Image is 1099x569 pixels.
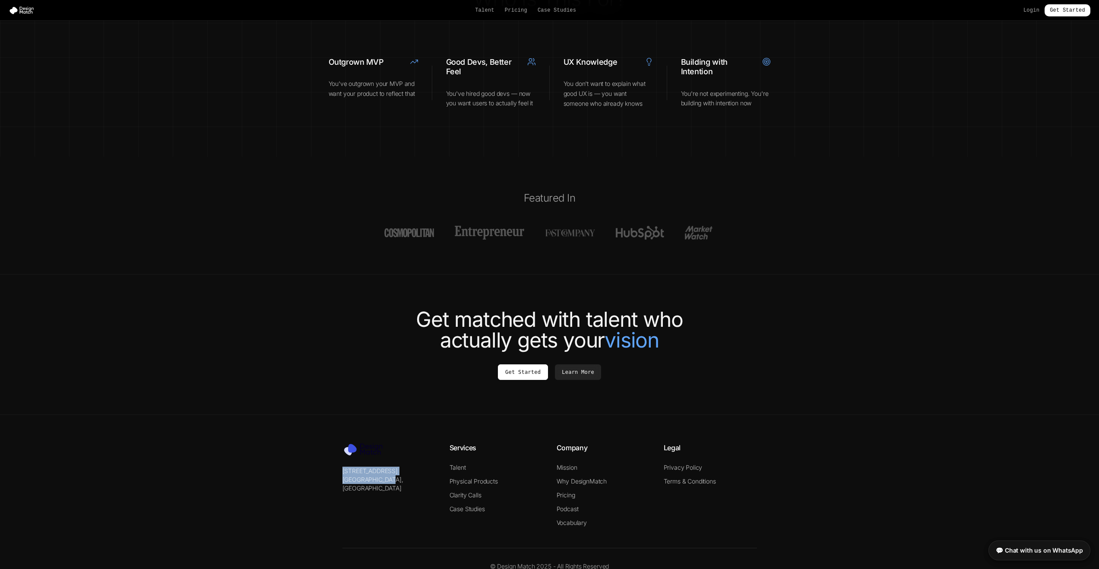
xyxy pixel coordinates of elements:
img: Featured Logo 3 [545,226,595,240]
h3: UX Knowledge [564,57,638,67]
a: Get Started [498,364,548,380]
img: Featured Logo 4 [616,226,664,240]
a: Talent [475,7,494,14]
h2: Get matched with talent who actually gets your [308,309,792,351]
a: Mission [557,464,577,471]
p: You're not experimenting. You're building with intention now [681,89,771,109]
img: Featured Logo 1 [384,226,434,240]
a: 💬 Chat with us on WhatsApp [988,541,1090,560]
h4: Company [557,443,650,453]
p: [GEOGRAPHIC_DATA], [GEOGRAPHIC_DATA] [342,475,436,493]
p: [STREET_ADDRESS] [342,467,436,475]
a: Pricing [557,491,575,499]
h4: Services [450,443,543,453]
a: Case Studies [538,7,576,14]
img: Design Match [342,443,390,456]
span: vision [605,330,659,351]
a: Podcast [557,505,579,512]
a: Pricing [505,7,527,14]
p: You've outgrown your MVP and want your product to reflect that [329,79,418,99]
a: Physical Products [450,477,498,485]
h3: Good Devs, Better Feel [446,57,520,77]
a: Privacy Policy [664,464,703,471]
a: Login [1023,7,1039,14]
a: Clarity Calls [450,491,481,499]
p: You've hired good devs — now you want users to actually feel it [446,89,536,109]
h3: Building with Intention [681,57,755,77]
a: Learn More [555,364,601,380]
img: Featured Logo 5 [685,226,715,240]
p: You don't want to explain what good UX is — you want someone who already knows [564,79,653,108]
h3: Outgrown MVP [329,57,403,67]
img: Featured Logo 2 [455,226,524,240]
h4: Legal [664,443,757,453]
a: Terms & Conditions [664,477,716,485]
a: Why DesignMatch [557,477,607,485]
a: Vocabulary [557,519,587,526]
img: Design Match [9,6,38,15]
a: Case Studies [450,505,485,512]
h2: Featured In [308,191,792,205]
a: Talent [450,464,466,471]
a: Get Started [1045,4,1090,16]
